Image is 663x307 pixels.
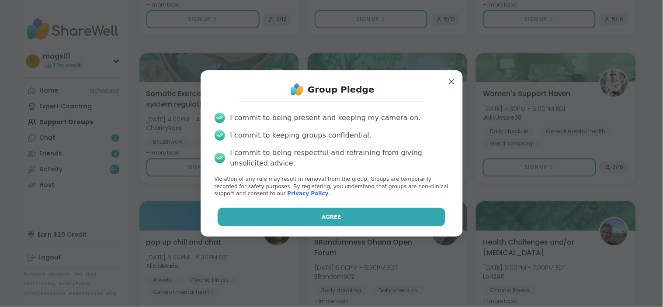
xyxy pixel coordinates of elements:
p: Violation of any rule may result in removal from the group. Groups are temporarily recorded for s... [215,176,449,197]
div: I commit to being respectful and refraining from giving unsolicited advice. [230,148,449,169]
div: I commit to keeping groups confidential. [230,130,372,141]
button: Agree [218,208,445,226]
span: Agree [322,213,341,221]
img: ShareWell Logo [288,81,306,98]
a: Privacy Policy [288,190,329,197]
h1: Group Pledge [308,83,375,96]
div: I commit to being present and keeping my camera on. [230,113,421,123]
